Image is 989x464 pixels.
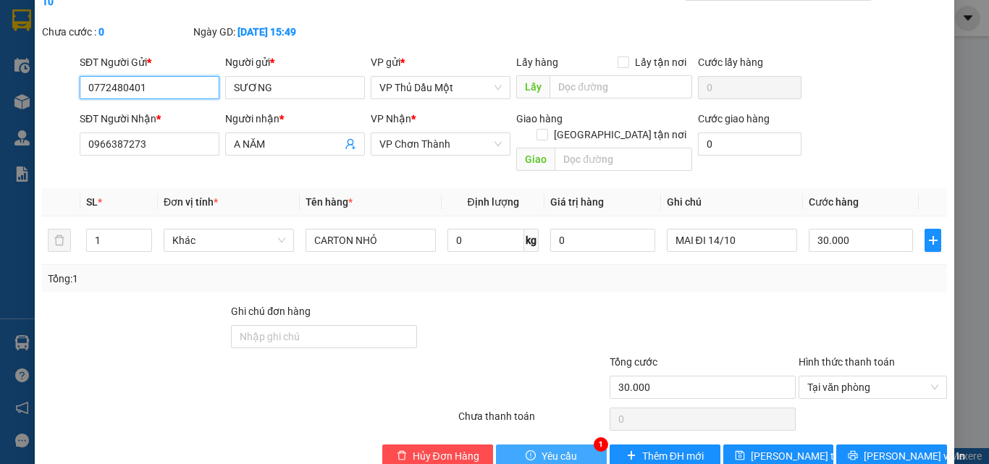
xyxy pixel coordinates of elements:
span: Lấy hàng [516,56,558,68]
span: plus [925,235,940,246]
button: delete [48,229,71,252]
span: Lấy tận nơi [629,54,692,70]
span: plus [626,450,636,462]
span: Lấy [516,75,550,98]
b: 0 [98,26,104,38]
div: Người gửi [225,54,365,70]
button: plus [925,229,941,252]
span: SL [86,196,98,208]
input: Dọc đường [550,75,692,98]
label: Ghi chú đơn hàng [231,305,311,317]
div: VP gửi [371,54,510,70]
span: Giao [516,148,555,171]
th: Ghi chú [661,188,803,216]
div: Chưa cước : [42,24,190,40]
div: Chưa thanh toán [457,408,608,434]
span: Khác [172,229,285,251]
label: Cước lấy hàng [698,56,763,68]
span: delete [397,450,407,462]
div: 1 [594,437,608,452]
span: printer [848,450,858,462]
span: Tên hàng [306,196,353,208]
span: [GEOGRAPHIC_DATA] tận nơi [548,127,692,143]
span: Định lượng [467,196,518,208]
span: Giao hàng [516,113,563,125]
input: Cước lấy hàng [698,76,801,99]
span: Hủy Đơn Hàng [413,448,479,464]
input: Dọc đường [555,148,692,171]
span: VP Thủ Dầu Một [379,77,502,98]
span: Yêu cầu [542,448,577,464]
span: user-add [345,138,356,150]
label: Cước giao hàng [698,113,770,125]
span: [PERSON_NAME] thay đổi [751,448,867,464]
input: VD: Bàn, Ghế [306,229,436,252]
span: kg [524,229,539,252]
span: VP Nhận [371,113,411,125]
div: Ngày GD: [193,24,342,40]
span: Tổng cước [610,356,657,368]
span: Thêm ĐH mới [642,448,704,464]
input: Ghi Chú [667,229,797,252]
b: [DATE] 15:49 [237,26,296,38]
span: [PERSON_NAME] và In [864,448,965,464]
span: Tại văn phòng [807,376,938,398]
span: VP Chơn Thành [379,133,502,155]
div: SĐT Người Nhận [80,111,219,127]
span: exclamation-circle [526,450,536,462]
span: save [735,450,745,462]
input: Ghi chú đơn hàng [231,325,417,348]
span: Cước hàng [809,196,859,208]
div: SĐT Người Gửi [80,54,219,70]
div: Người nhận [225,111,365,127]
label: Hình thức thanh toán [799,356,895,368]
span: Đơn vị tính [164,196,218,208]
div: Tổng: 1 [48,271,383,287]
input: Cước giao hàng [698,132,801,156]
span: Giá trị hàng [550,196,604,208]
